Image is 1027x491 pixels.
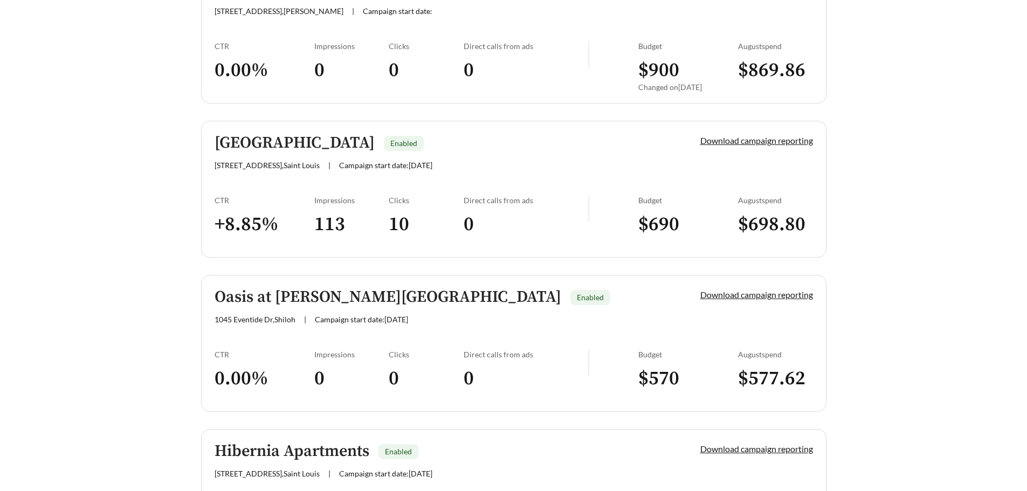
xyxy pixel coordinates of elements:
[638,350,738,359] div: Budget
[638,366,738,391] h3: $ 570
[314,42,389,51] div: Impressions
[314,58,389,82] h3: 0
[215,469,320,478] span: [STREET_ADDRESS] , Saint Louis
[464,42,588,51] div: Direct calls from ads
[328,161,330,170] span: |
[588,42,589,67] img: line
[215,42,314,51] div: CTR
[390,139,417,148] span: Enabled
[638,58,738,82] h3: $ 900
[738,350,813,359] div: August spend
[738,366,813,391] h3: $ 577.62
[385,447,412,456] span: Enabled
[215,350,314,359] div: CTR
[215,196,314,205] div: CTR
[700,135,813,146] a: Download campaign reporting
[638,196,738,205] div: Budget
[738,212,813,237] h3: $ 698.80
[314,366,389,391] h3: 0
[464,366,588,391] h3: 0
[638,82,738,92] div: Changed on [DATE]
[215,212,314,237] h3: + 8.85 %
[215,6,343,16] span: [STREET_ADDRESS] , [PERSON_NAME]
[314,212,389,237] h3: 113
[700,289,813,300] a: Download campaign reporting
[215,366,314,391] h3: 0.00 %
[389,212,464,237] h3: 10
[314,196,389,205] div: Impressions
[638,42,738,51] div: Budget
[215,161,320,170] span: [STREET_ADDRESS] , Saint Louis
[339,469,432,478] span: Campaign start date: [DATE]
[215,442,369,460] h5: Hibernia Apartments
[389,366,464,391] h3: 0
[700,444,813,454] a: Download campaign reporting
[738,196,813,205] div: August spend
[201,275,826,412] a: Oasis at [PERSON_NAME][GEOGRAPHIC_DATA]Enabled1045 Eventide Dr,Shiloh|Campaign start date:[DATE]D...
[315,315,408,324] span: Campaign start date: [DATE]
[389,42,464,51] div: Clicks
[215,134,375,152] h5: [GEOGRAPHIC_DATA]
[738,58,813,82] h3: $ 869.86
[215,58,314,82] h3: 0.00 %
[464,212,588,237] h3: 0
[464,58,588,82] h3: 0
[339,161,432,170] span: Campaign start date: [DATE]
[304,315,306,324] span: |
[638,212,738,237] h3: $ 690
[738,42,813,51] div: August spend
[328,469,330,478] span: |
[314,350,389,359] div: Impressions
[389,350,464,359] div: Clicks
[588,196,589,222] img: line
[201,121,826,258] a: [GEOGRAPHIC_DATA]Enabled[STREET_ADDRESS],Saint Louis|Campaign start date:[DATE]Download campaign ...
[352,6,354,16] span: |
[588,350,589,376] img: line
[464,196,588,205] div: Direct calls from ads
[215,288,561,306] h5: Oasis at [PERSON_NAME][GEOGRAPHIC_DATA]
[577,293,604,302] span: Enabled
[363,6,432,16] span: Campaign start date:
[464,350,588,359] div: Direct calls from ads
[215,315,295,324] span: 1045 Eventide Dr , Shiloh
[389,196,464,205] div: Clicks
[389,58,464,82] h3: 0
